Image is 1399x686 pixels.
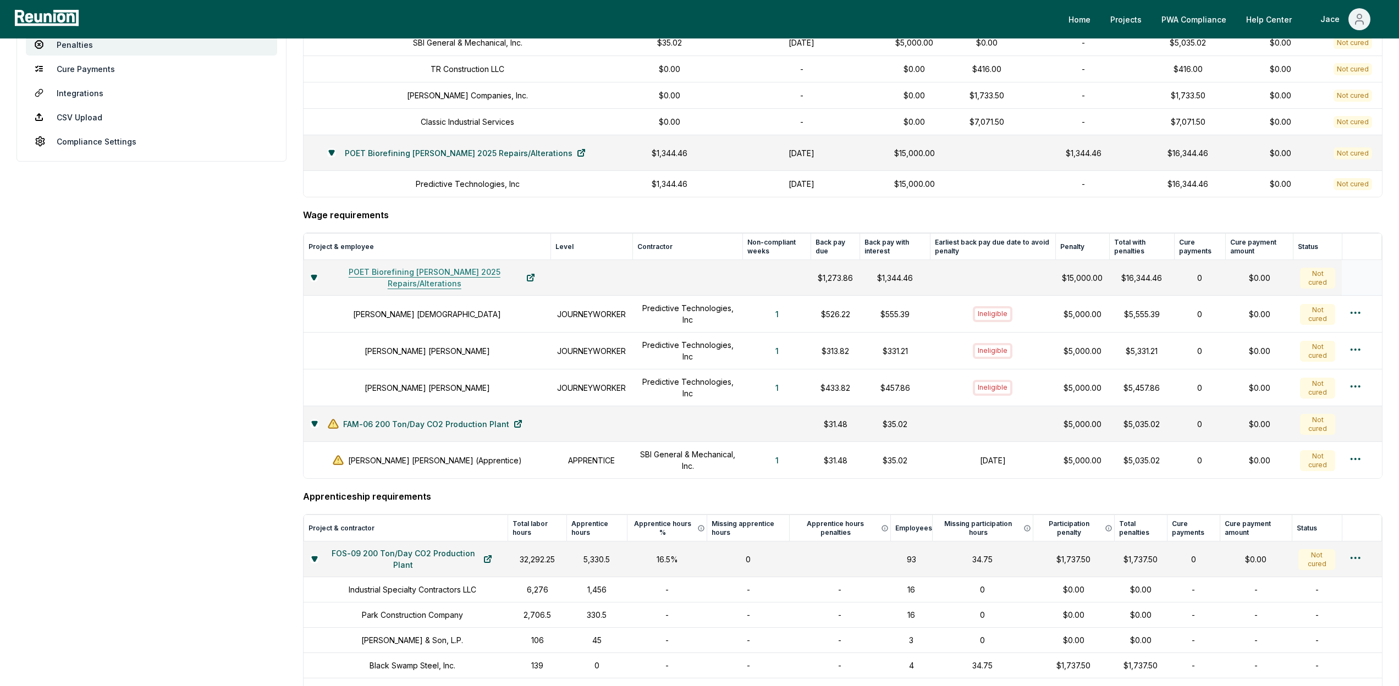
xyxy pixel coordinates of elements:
p: $31.48 [818,455,853,466]
td: - [1220,602,1292,628]
th: Status [1293,234,1342,260]
div: Not cured [1334,178,1372,190]
p: $5,457.86 [1116,382,1167,394]
p: $31.48 [818,418,853,430]
div: Apprentice hours % [632,519,707,537]
p: $331.21 [867,345,924,357]
td: - [707,653,790,678]
p: $15,000.00 [890,178,939,190]
td: - [1292,577,1342,602]
a: Projects [1101,8,1150,30]
a: POET Biorefining [PERSON_NAME] 2025 Repairs/Alterations [336,142,594,164]
div: $0.00 [1232,418,1287,430]
td: - [790,577,891,602]
div: 1,456 [574,584,620,595]
button: Participation penalty [1038,519,1114,537]
p: $1,733.50 [1145,90,1231,101]
td: - [1028,82,1139,109]
th: Project & employee [304,234,550,260]
td: - [1292,653,1342,678]
h1: SBI General & Mechanical, Inc. [413,37,522,48]
div: 0 [1181,308,1219,320]
td: - [1220,577,1292,602]
div: Not cured [1334,63,1372,75]
h1: [DATE] [727,37,877,48]
h1: Industrial Specialty Contractors LLC [349,584,476,595]
th: Cure payment amount [1220,515,1292,541]
div: 0 [1181,455,1219,466]
a: Home [1060,8,1099,30]
td: - [707,628,790,653]
p: $5,555.39 [1116,308,1167,320]
div: Not cured [1334,90,1372,102]
h1: [PERSON_NAME] Companies, Inc. [407,90,528,101]
p: $555.39 [867,308,924,320]
div: 34.75 [939,554,1026,565]
p: $0.00 [952,37,1021,48]
div: 0 [1181,418,1219,430]
p: $5,000.00 [890,37,939,48]
p: $5,035.02 [1116,418,1167,430]
h1: [PERSON_NAME] [PERSON_NAME] [365,345,490,357]
h1: Predictive Technologies, Inc [416,178,520,190]
a: CSV Upload [26,106,277,128]
td: - [1028,30,1139,56]
p: $0.00 [625,63,714,75]
div: $0.00 [1039,634,1108,646]
a: FOS-09 200 Ton/Day CO2 Production Plant [318,548,501,570]
th: Total with penalties [1109,234,1174,260]
h1: [DATE] [727,147,877,159]
th: Employees [890,515,932,541]
div: Not cured [1300,378,1336,399]
p: $526.22 [818,308,853,320]
h1: SBI General & Mechanical, Inc. [639,449,736,472]
div: 2,706.5 [514,609,560,621]
h1: JOURNEYWORKER [557,345,626,357]
td: 3 [890,628,932,653]
p: $1,344.46 [625,147,714,159]
p: $5,035.02 [1116,455,1167,466]
h1: [PERSON_NAME] [DEMOGRAPHIC_DATA] [353,308,501,320]
h4: Apprenticeship requirements [303,490,1383,503]
div: $0.00 [1244,63,1317,75]
p: $35.02 [867,455,924,466]
button: 1 [767,449,787,471]
td: - [1167,653,1220,678]
div: Apprentice hours penalties [794,519,890,537]
button: Missing participation hours [937,519,1033,537]
div: $1,737.50 [1121,554,1160,565]
h1: Black Swamp Steel, Inc. [370,660,455,671]
p: $5,035.02 [1145,37,1231,48]
div: 0 [939,634,1026,646]
p: $5,000.00 [1062,455,1103,466]
h4: Wage requirements [303,208,1383,222]
div: 139 [514,660,560,671]
td: - [627,628,707,653]
td: 4 [890,653,932,678]
div: $0.00 [1232,308,1287,320]
div: 0 [939,609,1026,621]
td: - [1292,602,1342,628]
p: $0.00 [890,116,939,128]
div: 6,276 [514,584,560,595]
p: $457.86 [867,382,924,394]
p: $35.02 [867,418,924,430]
div: 5,330.5 [574,554,620,565]
p: $1,344.46 [1035,147,1132,159]
p: $1,273.86 [818,272,853,284]
div: $0.00 [1244,116,1317,128]
td: - [720,82,883,109]
td: - [627,602,707,628]
p: $15,000.00 [890,147,939,159]
h1: JOURNEYWORKER [557,308,626,320]
div: $0.00 [1244,90,1317,101]
p: $7,071.50 [952,116,1021,128]
div: Not cured [1300,341,1336,362]
div: 106 [514,634,560,646]
td: 16 [890,602,932,628]
td: - [1028,109,1139,135]
p: $0.00 [890,63,939,75]
th: Contractor [632,234,742,260]
p: $0.00 [625,116,714,128]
